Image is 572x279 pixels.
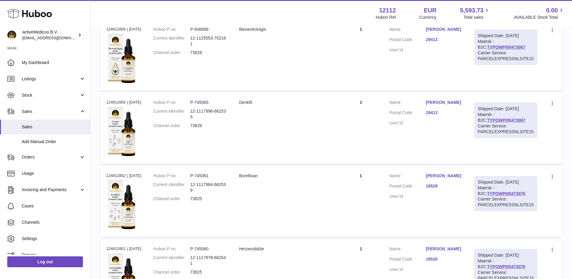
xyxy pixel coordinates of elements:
[478,50,534,62] div: Carrier Service: PARCELEXPRESSNLSITE15
[106,180,136,229] img: 121121686904433.png
[478,196,534,208] div: Carrier Service: PARCELEXPRESSNLSITE15
[460,6,484,14] span: 5,593.73
[474,30,537,65] div: Maersk - B2C:
[22,203,86,209] span: Cases
[7,256,83,267] a: Log out
[478,106,534,112] div: Shipped Date: [DATE]
[153,269,190,275] dt: Channel order
[389,267,426,272] dt: User Id
[22,220,86,225] span: Channels
[190,173,227,179] dd: P-745061
[389,37,426,44] dt: Postal Code
[389,110,426,117] dt: Postal Code
[22,236,86,242] span: Settings
[190,123,227,129] dd: 73826
[190,35,227,47] dd: 12-1125553-702161
[106,27,141,32] div: 124812856 | [DATE]
[153,173,190,179] dt: Huboo P no
[419,14,437,20] div: Currency
[239,27,333,32] div: BienenKönigin
[487,191,525,196] a: TYPQWPI00473076
[22,109,79,114] span: Sales
[22,35,89,40] span: [EMAIL_ADDRESS][DOMAIN_NAME]
[426,183,462,189] a: 18528
[426,256,462,262] a: 18528
[389,27,426,34] dt: Name
[426,27,462,32] a: [PERSON_NAME]
[389,47,426,53] dt: User Id
[478,252,534,258] div: Shipped Date: [DATE]
[22,171,86,176] span: Usage
[22,252,86,258] span: Returns
[22,76,79,82] span: Listings
[153,50,190,56] dt: Channel order
[389,246,426,253] dt: Name
[426,37,462,43] a: 29413
[487,45,525,50] a: TYPQWPI00473067
[474,103,537,138] div: Maersk - B2C:
[22,60,86,66] span: My Dashboard
[106,246,141,252] div: 124812851 | [DATE]
[190,255,227,266] dd: 12-1117978-662541
[339,21,383,91] td: 1
[239,173,333,179] div: Borellisan
[22,154,79,160] span: Orders
[339,167,383,237] td: 1
[22,92,79,98] span: Stock
[153,123,190,129] dt: Channel order
[339,94,383,164] td: 1
[460,6,491,20] a: 5,593.73 Total sales
[106,34,136,83] img: 121121705937533.png
[426,173,462,179] a: [PERSON_NAME]
[379,6,396,14] strong: 12112
[22,124,86,130] span: Sales
[474,176,537,211] div: Maersk - B2C:
[190,182,227,193] dd: 12-1117984-662539
[153,182,190,193] dt: Current identifier
[424,6,436,14] strong: EUR
[190,50,227,56] dd: 73826
[514,14,565,20] span: AVAILABLE Stock Total
[153,196,190,202] dt: Channel order
[546,6,558,14] span: 0.00
[190,196,227,202] dd: 73825
[7,30,16,40] img: internalAdmin-12112@internal.huboo.com
[22,187,79,193] span: Invoicing and Payments
[389,100,426,107] dt: Name
[190,108,227,120] dd: 12-1117996-662535
[190,269,227,275] dd: 73825
[389,120,426,126] dt: User Id
[106,173,141,178] div: 124812852 | [DATE]
[478,33,534,39] div: Shipped Date: [DATE]
[389,256,426,264] dt: Postal Code
[426,110,462,116] a: 29413
[376,14,396,20] div: Huboo Ref
[514,6,565,20] a: 0.00 AVAILABLE Stock Total
[426,246,462,252] a: [PERSON_NAME]
[153,108,190,120] dt: Current identifier
[106,107,136,156] img: 121121686904301.png
[478,179,534,185] div: Shipped Date: [DATE]
[190,100,227,105] dd: P-745065
[487,264,525,269] a: TYPQWPI00473076
[389,183,426,191] dt: Postal Code
[153,255,190,266] dt: Current identifier
[478,123,534,135] div: Carrier Service: PARCELEXPRESSNLSITE15
[22,29,77,41] div: activeMedicus B.V.
[22,139,86,145] span: Add Manual Order
[239,100,333,105] div: Denkfit
[190,27,227,32] dd: P-938898
[389,194,426,199] dt: User Id
[153,100,190,105] dt: Huboo P no
[426,100,462,105] a: [PERSON_NAME]
[153,35,190,47] dt: Current identifier
[153,246,190,252] dt: Huboo P no
[389,173,426,180] dt: Name
[463,14,490,20] span: Total sales
[153,27,190,32] dt: Huboo P no
[190,246,227,252] dd: P-745060
[106,100,141,105] div: 124812855 | [DATE]
[239,246,333,252] div: Herzensblüte
[487,118,525,123] a: TYPQWPI00473067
